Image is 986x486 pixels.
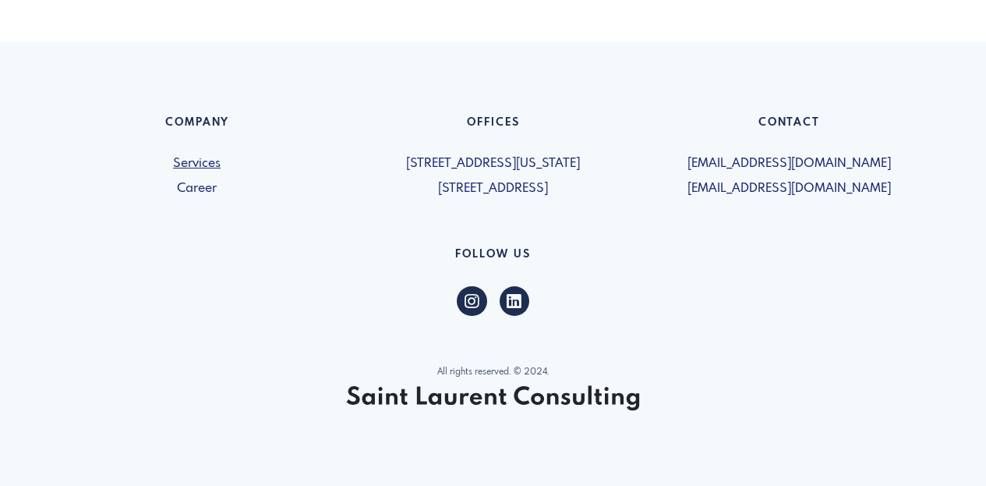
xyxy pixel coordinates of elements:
p: All rights reserved. © 2024. [58,366,928,379]
h6: Company [58,116,336,136]
h6: Contact [651,116,928,136]
h6: Offices [355,116,632,136]
span: [STREET_ADDRESS] [355,179,632,198]
a: Career [58,179,336,198]
span: [STREET_ADDRESS][US_STATE] [355,154,632,173]
a: Services [58,154,336,173]
span: [EMAIL_ADDRESS][DOMAIN_NAME] [651,179,928,198]
span: [EMAIL_ADDRESS][DOMAIN_NAME] [651,154,928,173]
h6: Follow US [58,248,928,268]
